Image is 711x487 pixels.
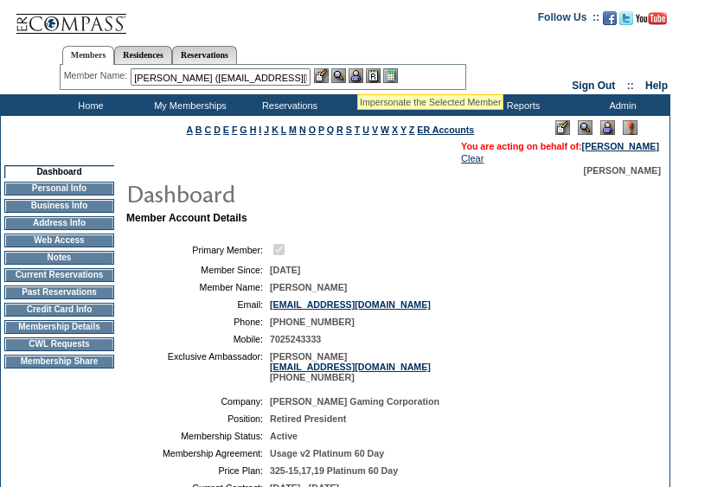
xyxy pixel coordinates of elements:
[133,465,263,476] td: Price Plan:
[4,355,114,368] td: Membership Share
[195,125,202,135] a: B
[400,125,407,135] a: Y
[314,68,329,83] img: b_edit.gif
[133,241,263,258] td: Primary Member:
[133,396,263,407] td: Company:
[578,120,592,135] img: View Mode
[645,80,668,92] a: Help
[204,125,211,135] a: C
[133,282,263,292] td: Member Name:
[409,125,415,135] a: Z
[172,46,237,64] a: Reservations
[4,303,114,317] td: Credit Card Info
[126,212,247,224] b: Member Account Details
[270,431,298,441] span: Active
[4,337,114,351] td: CWL Requests
[627,80,634,92] span: ::
[572,80,615,92] a: Sign Out
[318,125,324,135] a: P
[584,165,661,176] span: [PERSON_NAME]
[309,125,316,135] a: O
[636,12,667,25] img: Subscribe to our YouTube Channel
[360,97,501,107] div: Impersonate the Selected Member
[4,285,114,299] td: Past Reservations
[133,431,263,441] td: Membership Status:
[250,125,257,135] a: H
[270,334,321,344] span: 7025243333
[603,11,617,25] img: Become our fan on Facebook
[187,125,193,135] a: A
[636,16,667,27] a: Subscribe to our YouTube Channel
[4,251,114,265] td: Notes
[4,320,114,334] td: Membership Details
[4,182,114,195] td: Personal Info
[355,125,361,135] a: T
[600,120,615,135] img: Impersonate
[336,125,343,135] a: R
[223,125,229,135] a: E
[366,68,381,83] img: Reservations
[538,10,599,30] td: Follow Us ::
[289,125,297,135] a: M
[133,334,263,344] td: Mobile:
[138,94,238,116] td: My Memberships
[133,351,263,382] td: Exclusive Ambassador:
[39,94,138,116] td: Home
[582,141,659,151] a: [PERSON_NAME]
[346,125,352,135] a: S
[471,94,571,116] td: Reports
[299,125,306,135] a: N
[383,68,398,83] img: b_calculator.gif
[4,268,114,282] td: Current Reservations
[133,448,263,458] td: Membership Agreement:
[619,16,633,27] a: Follow us on Twitter
[270,317,355,327] span: [PHONE_NUMBER]
[619,11,633,25] img: Follow us on Twitter
[62,46,115,65] a: Members
[133,265,263,275] td: Member Since:
[272,125,279,135] a: K
[327,125,334,135] a: Q
[623,120,637,135] img: Log Concern/Member Elevation
[270,396,439,407] span: [PERSON_NAME] Gaming Corporation
[125,176,471,210] img: pgTtlDashboard.gif
[64,68,131,83] div: Member Name:
[133,317,263,327] td: Phone:
[232,125,238,135] a: F
[4,165,114,178] td: Dashboard
[461,141,659,151] font: You are acting on behalf of:
[381,125,389,135] a: W
[555,120,570,135] img: Edit Mode
[270,362,431,372] a: [EMAIL_ADDRESS][DOMAIN_NAME]
[461,153,484,163] a: Clear
[392,125,398,135] a: X
[214,125,221,135] a: D
[417,125,474,135] a: ER Accounts
[270,282,347,292] span: [PERSON_NAME]
[362,125,369,135] a: U
[281,125,286,135] a: L
[337,94,471,116] td: Vacation Collection
[133,299,263,310] td: Email:
[4,234,114,247] td: Web Access
[270,465,398,476] span: 325-15,17,19 Platinum 60 Day
[240,125,247,135] a: G
[270,448,384,458] span: Usage v2 Platinum 60 Day
[133,413,263,424] td: Position:
[571,94,670,116] td: Admin
[4,216,114,230] td: Address Info
[270,299,431,310] a: [EMAIL_ADDRESS][DOMAIN_NAME]
[264,125,269,135] a: J
[259,125,261,135] a: I
[270,413,346,424] span: Retired President
[270,265,300,275] span: [DATE]
[270,351,431,382] span: [PERSON_NAME] [PHONE_NUMBER]
[114,46,172,64] a: Residences
[238,94,337,116] td: Reservations
[331,68,346,83] img: View
[4,199,114,213] td: Business Info
[349,68,363,83] img: Impersonate
[372,125,378,135] a: V
[603,16,617,27] a: Become our fan on Facebook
